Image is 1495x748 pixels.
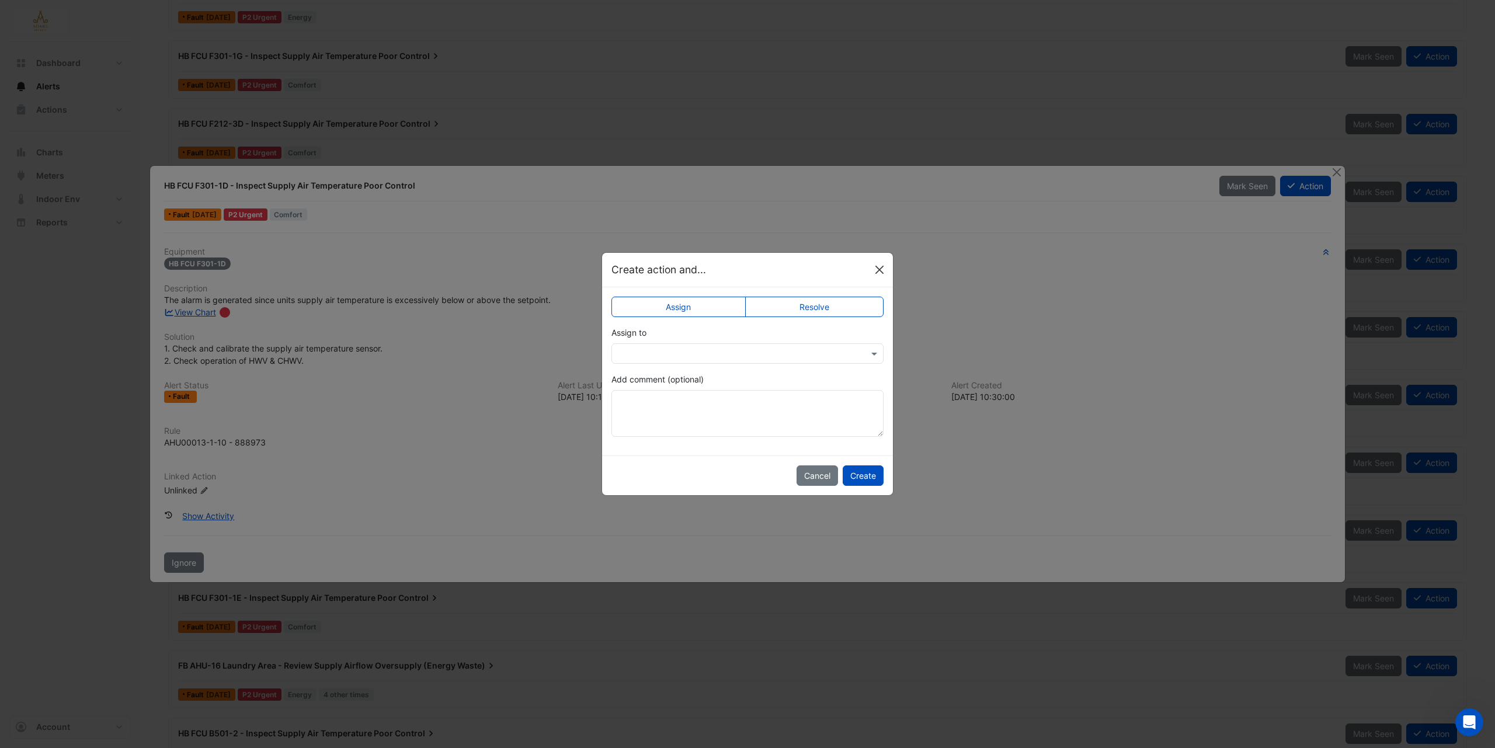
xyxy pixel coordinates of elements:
button: Cancel [797,465,838,486]
button: Close [871,261,888,279]
iframe: Intercom live chat [1455,708,1483,736]
label: Add comment (optional) [611,373,704,385]
h5: Create action and... [611,262,706,277]
label: Resolve [745,297,884,317]
label: Assign [611,297,746,317]
label: Assign to [611,326,646,339]
button: Create [843,465,884,486]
